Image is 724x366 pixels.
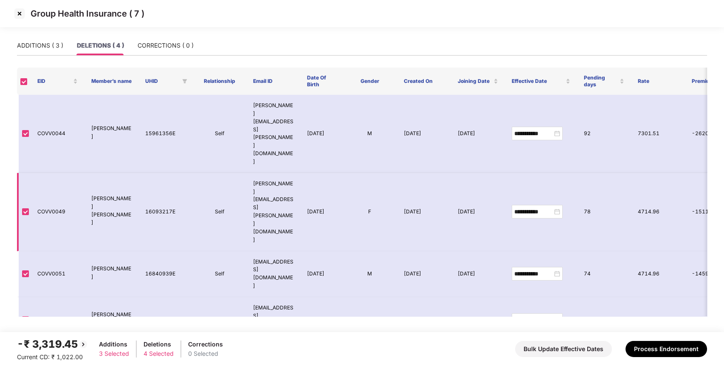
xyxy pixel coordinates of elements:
p: [PERSON_NAME] [91,125,132,141]
td: 4714.96 [631,173,685,251]
td: 15961356E [138,95,192,173]
th: Relationship [192,68,246,95]
img: svg+xml;base64,PHN2ZyBpZD0iQmFjay0yMHgyMCIgeG1sbnM9Imh0dHA6Ly93d3cudzMub3JnLzIwMDAvc3ZnIiB3aWR0aD... [78,339,88,349]
td: [EMAIL_ADDRESS][DOMAIN_NAME] [246,297,300,343]
td: 7301.51 [631,95,685,173]
td: 16093217E [138,173,192,251]
div: DELETIONS ( 4 ) [77,41,124,50]
td: Self [192,251,246,297]
span: Current CD: ₹ 1,022.00 [17,353,83,360]
p: Group Health Insurance ( 7 ) [31,9,144,19]
td: COVV0049 [31,173,85,251]
td: Self [192,95,246,173]
th: Effective Date [505,68,577,95]
div: Deletions [144,340,174,349]
span: EID [37,78,71,85]
td: [DATE] [397,95,451,173]
th: Created On [397,68,451,95]
th: Pending days [577,68,631,95]
button: Process Endorsement [625,341,707,357]
span: Effective Date [512,78,564,85]
td: COVV0044 [31,95,85,173]
p: [PERSON_NAME] [91,265,132,281]
td: 78 [577,173,631,251]
td: F [343,297,397,343]
div: -₹ 3,319.45 [17,336,88,352]
td: M [343,95,397,173]
td: M [343,251,397,297]
td: [DATE] [451,95,505,173]
td: 92 [577,95,631,173]
th: Date Of Birth [300,68,343,95]
span: filter [182,79,187,84]
td: [DATE] [397,297,451,343]
div: Additions [99,340,129,349]
td: [DATE] [397,173,451,251]
td: [DATE] [451,251,505,297]
td: 4279.14 [631,297,685,343]
span: Joining Date [458,78,492,85]
td: 74 [577,251,631,297]
td: [DATE] [451,173,505,251]
td: [DATE] [397,251,451,297]
div: ADDITIONS ( 3 ) [17,41,63,50]
td: [DATE] [300,173,343,251]
div: Corrections [188,340,223,349]
td: [EMAIL_ADDRESS][DOMAIN_NAME] [246,251,300,297]
div: 4 Selected [144,349,174,358]
td: COVV0053 [31,297,85,343]
th: EID [31,68,85,95]
th: Rate [631,68,685,95]
td: Self [192,173,246,251]
td: [DATE] [451,297,505,343]
span: UHID [145,78,179,85]
div: 0 Selected [188,349,223,358]
th: Email ID [246,68,300,95]
td: [DATE] [300,95,343,173]
th: Gender [343,68,397,95]
div: 3 Selected [99,349,129,358]
td: F [343,173,397,251]
th: Joining Date [451,68,505,95]
th: Member’s name [85,68,138,95]
td: 16840941E [138,297,192,343]
img: svg+xml;base64,PHN2ZyBpZD0iQ3Jvc3MtMzJ4MzIiIHhtbG5zPSJodHRwOi8vd3d3LnczLm9yZy8yMDAwL3N2ZyIgd2lkdG... [13,7,26,20]
span: filter [180,76,189,86]
button: Bulk Update Effective Dates [515,341,612,357]
td: [DATE] [300,297,343,343]
td: 76 [577,297,631,343]
td: [PERSON_NAME][EMAIL_ADDRESS][PERSON_NAME][DOMAIN_NAME] [246,95,300,173]
td: COVV0051 [31,251,85,297]
span: Pending days [584,74,618,88]
td: 4714.96 [631,251,685,297]
td: Self [192,297,246,343]
td: [DATE] [300,251,343,297]
td: [PERSON_NAME][EMAIL_ADDRESS][PERSON_NAME][DOMAIN_NAME] [246,173,300,251]
p: [PERSON_NAME] [91,311,132,327]
td: 16840939E [138,251,192,297]
p: [PERSON_NAME] [PERSON_NAME] [91,195,132,227]
div: CORRECTIONS ( 0 ) [138,41,194,50]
